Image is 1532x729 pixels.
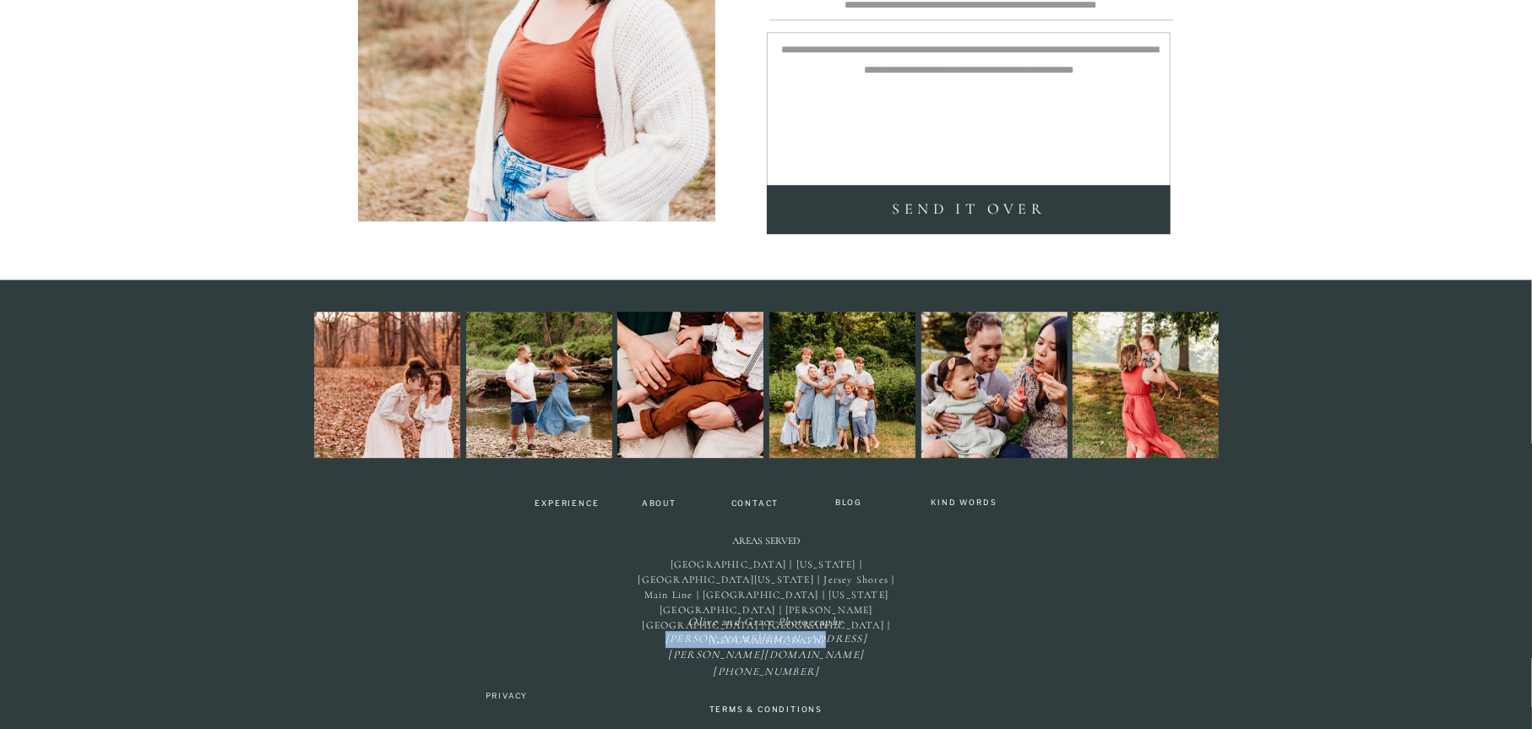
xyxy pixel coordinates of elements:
[771,196,1167,223] a: SEND it over
[634,499,684,509] a: About
[665,615,867,678] i: Olive and Grace Photography [PERSON_NAME][EMAIL_ADDRESS][PERSON_NAME][DOMAIN_NAME] [PHONE_NUMBER]
[828,498,869,511] a: BLOG
[725,499,785,509] a: Contact
[722,536,810,551] h2: Areas Served
[696,704,836,718] a: TERMS & CONDITIONS
[527,499,607,511] a: Experience
[923,498,1005,510] a: Kind Words
[629,557,904,608] p: [GEOGRAPHIC_DATA] | [US_STATE] | [GEOGRAPHIC_DATA][US_STATE] | Jersey Shores | Main Line | [GEOGR...
[475,690,538,701] a: Privacy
